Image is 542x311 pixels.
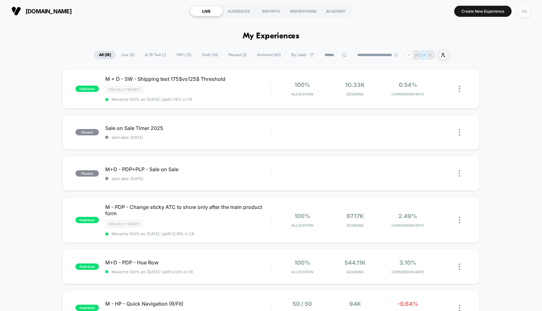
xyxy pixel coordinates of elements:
[172,51,196,59] span: 100% ( 5 )
[105,125,271,131] span: Sale on Sale Timer 2025
[459,263,460,270] img: close
[75,263,99,270] span: published
[291,270,313,274] span: Allocation
[105,301,271,307] span: M - HP - Quick Navigation (R/Fit)
[459,170,460,177] img: close
[454,6,512,17] button: Create New Experience
[429,53,432,57] p: IC
[75,217,99,223] span: published
[294,81,310,88] span: 100%
[291,53,306,57] span: By Label
[459,86,460,92] img: close
[405,50,414,60] div: + 1
[94,51,116,59] span: All ( 18 )
[398,213,417,219] span: 2.49%
[112,269,193,274] span: Moved to 100% on: [DATE] . Uplift: 4.13% in CR
[75,170,99,177] span: paused
[252,51,286,59] span: Archived ( 60 )
[105,166,271,172] span: M+D - PDP+PLP - Sale on Sale
[383,92,432,96] span: CONVERSION RATE
[105,176,271,181] span: start date: [DATE]
[75,129,99,135] span: paused
[26,8,72,15] span: [DOMAIN_NAME]
[105,259,271,266] span: M+D - PDP - Hue Row
[397,301,418,307] span: -0.64%
[414,53,419,57] p: JM
[319,6,352,16] div: ACADEMY
[105,220,143,228] span: Visually ready
[345,259,366,266] span: 544.11k
[140,51,171,59] span: A/B Test ( 1 )
[105,204,271,217] span: M - PDP - Change sticky ATC to show only after the main product form
[394,53,398,57] img: end
[383,270,432,274] span: CONVERSION RATE
[383,223,432,228] span: CONVERSION RATE
[105,86,143,93] span: Visually ready
[349,301,361,307] span: 94k
[10,6,74,16] button: [DOMAIN_NAME]
[293,301,312,307] span: 50 / 50
[287,6,319,16] div: INSPIRATIONS
[197,51,223,59] span: Draft ( 10 )
[75,305,99,311] span: published
[330,92,380,96] span: Sessions
[105,135,271,140] span: start date: [DATE]
[11,6,21,16] img: Visually logo
[112,97,192,102] span: Moved to 100% on: [DATE] . Uplift: 1.16% in CR
[75,86,99,92] span: published
[459,217,460,224] img: close
[291,92,313,96] span: Allocation
[224,51,251,59] span: Paused ( 2 )
[294,259,310,266] span: 100%
[117,51,139,59] span: Live ( 6 )
[105,76,271,82] span: M + D - SW - Shipping test 175$vs125$ Threshold
[345,81,365,88] span: 10.33k
[346,213,364,219] span: 97.17k
[112,231,194,236] span: Moved to 100% on: [DATE] . Uplift: 12.19% in CR
[294,213,310,219] span: 100%
[330,270,380,274] span: Sessions
[516,5,532,18] button: AG
[421,53,426,57] p: CP
[399,81,417,88] span: 0.54%
[459,129,460,136] img: close
[330,223,380,228] span: Sessions
[518,5,531,17] div: AG
[223,6,255,16] div: AUDIENCES
[243,32,300,41] h1: My Experiences
[291,223,313,228] span: Allocation
[255,6,287,16] div: REPORTS
[399,259,416,266] span: 3.10%
[190,6,223,16] div: LIVE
